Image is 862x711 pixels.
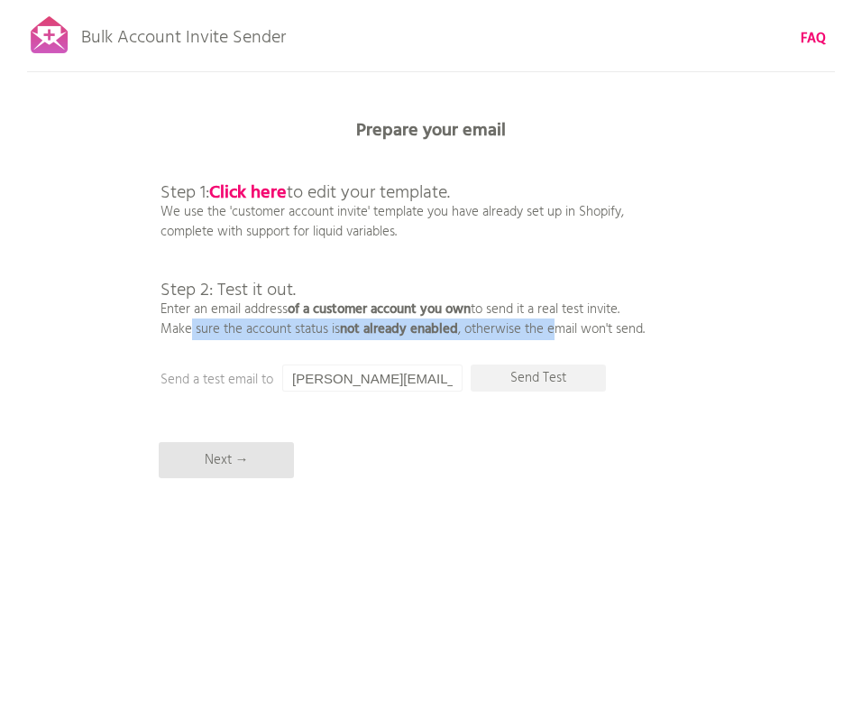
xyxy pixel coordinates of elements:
p: Send Test [471,365,606,392]
a: Click here [209,179,287,208]
b: not already enabled [340,319,458,340]
b: of a customer account you own [288,299,471,320]
a: FAQ [801,29,826,49]
span: Step 1: to edit your template. [160,179,450,208]
b: FAQ [801,28,826,50]
p: Bulk Account Invite Sender [81,11,286,56]
p: Send a test email to [160,370,521,390]
span: Step 2: Test it out. [160,276,296,305]
b: Prepare your email [356,116,506,145]
p: We use the 'customer account invite' template you have already set up in Shopify, complete with s... [160,144,645,339]
p: Next → [159,442,294,478]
